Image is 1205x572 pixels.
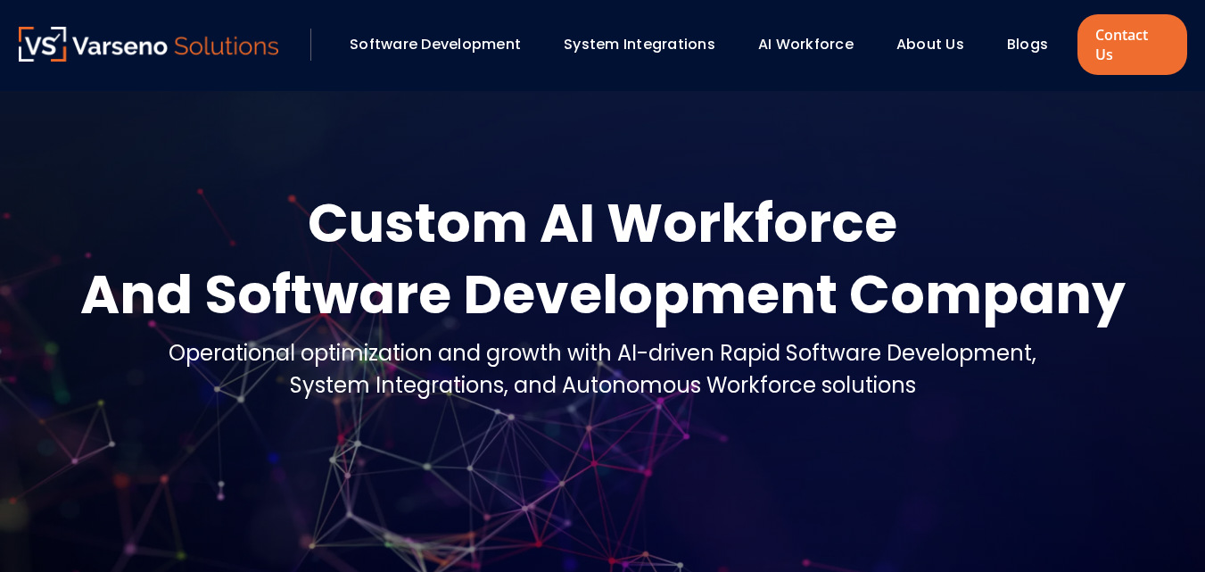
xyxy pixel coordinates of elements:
[758,34,854,54] a: AI Workforce
[80,187,1126,259] div: Custom AI Workforce
[887,29,989,60] div: About Us
[1077,14,1186,75] a: Contact Us
[896,34,964,54] a: About Us
[169,369,1036,402] div: System Integrations, and Autonomous Workforce solutions
[341,29,546,60] div: Software Development
[1007,34,1048,54] a: Blogs
[749,29,879,60] div: AI Workforce
[555,29,740,60] div: System Integrations
[350,34,521,54] a: Software Development
[564,34,715,54] a: System Integrations
[998,29,1073,60] div: Blogs
[169,337,1036,369] div: Operational optimization and growth with AI-driven Rapid Software Development,
[19,27,279,62] img: Varseno Solutions – Product Engineering & IT Services
[80,259,1126,330] div: And Software Development Company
